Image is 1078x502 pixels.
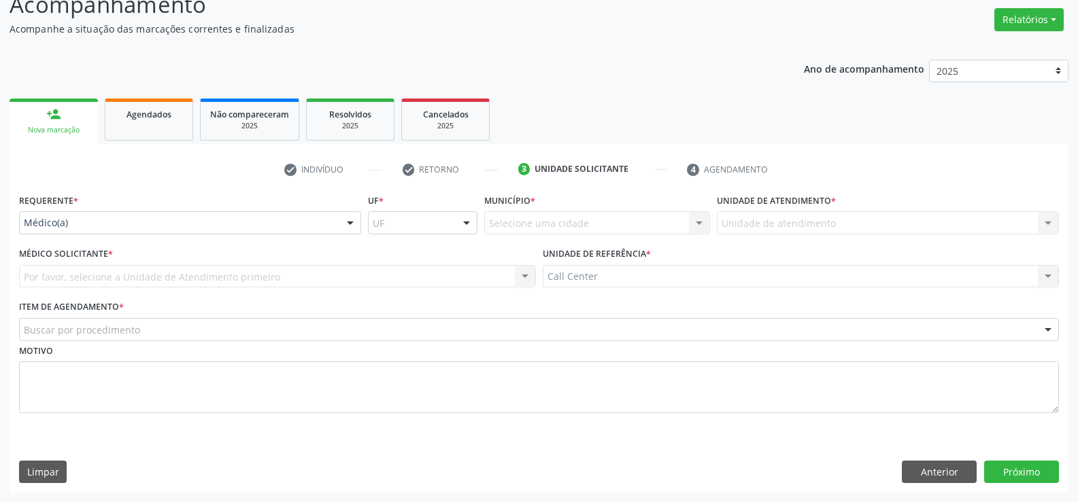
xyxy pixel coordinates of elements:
p: Ano de acompanhamento [804,60,924,77]
div: 2025 [210,121,289,131]
label: Item de agendamento [19,297,124,318]
p: Acompanhe a situação das marcações correntes e finalizadas [10,22,751,36]
button: Anterior [902,461,977,484]
div: 2025 [411,121,479,131]
label: Município [484,190,535,211]
span: Médico(a) [24,216,333,230]
label: Médico Solicitante [19,244,113,265]
span: Agendados [127,109,171,120]
div: Unidade solicitante [535,163,628,175]
button: Relatórios [994,8,1064,31]
label: Requerente [19,190,78,211]
div: Nova marcação [19,125,88,135]
button: Limpar [19,461,67,484]
label: Motivo [19,341,53,362]
div: person_add [46,107,61,122]
button: Próximo [984,461,1059,484]
span: Cancelados [423,109,469,120]
span: Resolvidos [329,109,371,120]
span: UF [373,216,384,230]
div: 3 [518,163,530,175]
label: UF [368,190,384,211]
span: Buscar por procedimento [24,323,140,337]
label: Unidade de atendimento [717,190,836,211]
div: 2025 [316,121,384,131]
label: Unidade de referência [543,244,651,265]
span: Não compareceram [210,109,289,120]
